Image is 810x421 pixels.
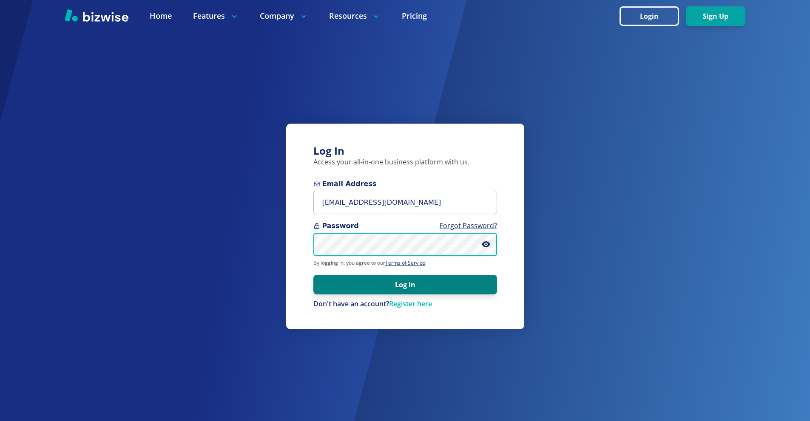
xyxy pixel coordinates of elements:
[313,191,497,214] input: you@example.com
[313,300,497,309] p: Don't have an account?
[313,179,497,189] span: Email Address
[150,11,172,21] a: Home
[313,275,497,294] button: Log In
[329,11,381,21] p: Resources
[620,6,679,26] button: Login
[440,221,497,230] a: Forgot Password?
[385,259,425,266] a: Terms of Service
[389,299,432,308] a: Register here
[313,260,497,266] p: By logging in, you agree to our .
[313,221,497,231] span: Password
[193,11,239,21] p: Features
[686,12,745,20] a: Sign Up
[313,300,497,309] div: Don't have an account?Register here
[65,9,128,22] img: Bizwise Logo
[402,11,427,21] a: Pricing
[313,144,497,158] h3: Log In
[620,12,686,20] a: Login
[686,6,745,26] button: Sign Up
[260,11,308,21] p: Company
[313,158,497,167] p: Access your all-in-one business platform with us.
